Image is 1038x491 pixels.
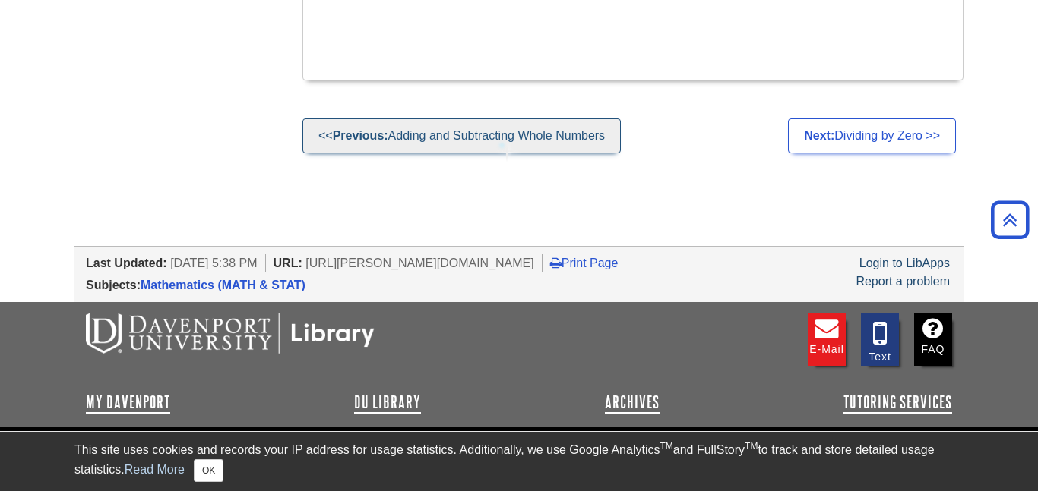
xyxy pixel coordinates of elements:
[550,257,562,269] i: Print Page
[333,129,388,142] strong: Previous:
[914,313,952,366] a: FAQ
[274,257,302,269] span: URL:
[141,279,305,291] a: Mathematics (MATH & STAT)
[194,459,223,482] button: Close
[354,393,421,411] a: DU Library
[125,463,185,476] a: Read More
[550,257,619,269] a: Print Page
[170,257,257,269] span: [DATE] 5:38 PM
[986,209,1034,230] a: Back to Top
[86,279,141,291] span: Subjects:
[86,393,170,411] a: My Davenport
[86,257,167,269] span: Last Updated:
[788,118,956,153] a: Next:Dividing by Zero >>
[74,441,964,482] div: This site uses cookies and records your IP address for usage statistics. Additionally, we use Goo...
[302,118,621,153] a: <<Previous:Adding and Subtracting Whole Numbers
[745,441,758,452] sup: TM
[861,313,899,366] a: Text
[605,393,660,411] a: Archives
[86,313,375,353] img: DU Libraries
[804,129,834,142] strong: Next:
[660,441,672,452] sup: TM
[859,257,950,269] a: Login to LibApps
[856,275,950,288] a: Report a problem
[305,257,534,269] span: [URL][PERSON_NAME][DOMAIN_NAME]
[808,313,846,366] a: E-mail
[843,393,952,411] a: Tutoring Services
